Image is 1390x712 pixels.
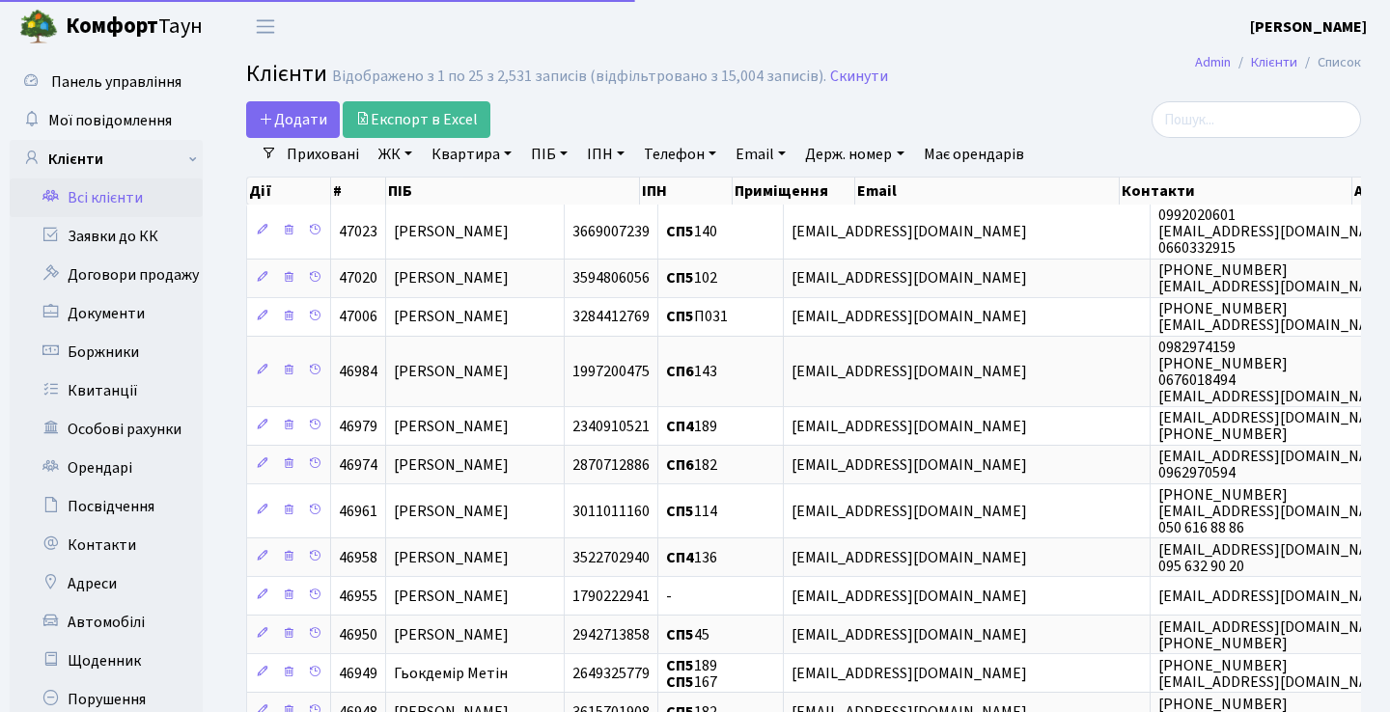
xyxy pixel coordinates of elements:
span: Панель управління [51,71,181,93]
span: [EMAIL_ADDRESS][DOMAIN_NAME] [792,268,1027,289]
th: Приміщення [733,178,855,205]
th: Email [855,178,1120,205]
span: [EMAIL_ADDRESS][DOMAIN_NAME] [792,416,1027,437]
span: 46950 [339,624,377,645]
span: [PERSON_NAME] [394,221,509,242]
a: Квартира [424,138,519,171]
th: Контакти [1120,178,1352,205]
span: 2870712886 [572,454,650,476]
span: 189 167 [666,655,717,693]
a: ЖК [371,138,420,171]
a: Документи [10,294,203,333]
a: Має орендарів [916,138,1032,171]
b: СП4 [666,416,694,437]
span: [EMAIL_ADDRESS][DOMAIN_NAME] [792,361,1027,382]
span: 2942713858 [572,624,650,645]
span: - [666,586,672,607]
span: 1997200475 [572,361,650,382]
b: СП4 [666,547,694,568]
span: 3669007239 [572,221,650,242]
span: 3594806056 [572,268,650,289]
span: 46974 [339,454,377,476]
a: Всі клієнти [10,178,203,217]
span: [PERSON_NAME] [394,547,509,568]
a: Клієнти [1251,52,1297,72]
span: [PERSON_NAME] [394,307,509,328]
a: Панель управління [10,63,203,101]
span: [PERSON_NAME] [394,624,509,645]
a: Мої повідомлення [10,101,203,140]
span: [PERSON_NAME] [394,268,509,289]
a: Автомобілі [10,603,203,642]
span: 46984 [339,361,377,382]
input: Пошук... [1152,101,1361,138]
b: СП5 [666,671,694,693]
span: 136 [666,547,717,568]
a: [PERSON_NAME] [1250,15,1367,39]
span: 46979 [339,416,377,437]
a: Адреси [10,564,203,603]
span: [EMAIL_ADDRESS][DOMAIN_NAME] [792,586,1027,607]
th: ІПН [640,178,734,205]
a: Квитанції [10,371,203,410]
span: [EMAIL_ADDRESS][DOMAIN_NAME] [792,501,1027,522]
b: СП5 [666,624,694,645]
button: Переключити навігацію [241,11,290,42]
a: Скинути [830,68,888,86]
a: Контакти [10,526,203,564]
span: Гьокдемір Метін [394,663,508,684]
span: [PERSON_NAME] [394,454,509,476]
th: ПІБ [386,178,640,205]
span: 46961 [339,501,377,522]
b: СП5 [666,307,694,328]
a: Держ. номер [797,138,911,171]
span: 3522702940 [572,547,650,568]
span: Мої повідомлення [48,110,172,131]
span: 3284412769 [572,307,650,328]
span: [PERSON_NAME] [394,361,509,382]
span: 2649325779 [572,663,650,684]
a: Телефон [636,138,724,171]
a: Заявки до КК [10,217,203,256]
b: Комфорт [66,11,158,41]
span: 102 [666,268,717,289]
span: [PERSON_NAME] [394,586,509,607]
span: Таун [66,11,203,43]
div: Відображено з 1 по 25 з 2,531 записів (відфільтровано з 15,004 записів). [332,68,826,86]
span: 2340910521 [572,416,650,437]
b: СП5 [666,221,694,242]
a: Приховані [279,138,367,171]
span: 189 [666,416,717,437]
span: 1790222941 [572,586,650,607]
a: Клієнти [10,140,203,178]
span: [PERSON_NAME] [394,501,509,522]
b: СП6 [666,454,694,476]
a: Посвідчення [10,487,203,526]
a: Admin [1195,52,1231,72]
th: Дії [247,178,331,205]
span: [EMAIL_ADDRESS][DOMAIN_NAME] [792,454,1027,476]
span: 143 [666,361,717,382]
span: [EMAIL_ADDRESS][DOMAIN_NAME] [792,547,1027,568]
span: 46958 [339,547,377,568]
span: [EMAIL_ADDRESS][DOMAIN_NAME] [792,221,1027,242]
b: [PERSON_NAME] [1250,16,1367,38]
span: [EMAIL_ADDRESS][DOMAIN_NAME] [792,307,1027,328]
span: Клієнти [246,57,327,91]
th: # [331,178,386,205]
span: [EMAIL_ADDRESS][DOMAIN_NAME] [792,624,1027,645]
span: 46949 [339,663,377,684]
span: П031 [666,307,728,328]
a: Договори продажу [10,256,203,294]
a: Особові рахунки [10,410,203,449]
span: 45 [666,624,709,645]
img: logo.png [19,8,58,46]
a: Боржники [10,333,203,371]
span: [EMAIL_ADDRESS][DOMAIN_NAME] [792,663,1027,684]
span: 140 [666,221,717,242]
li: Список [1297,52,1361,73]
span: 182 [666,454,717,476]
nav: breadcrumb [1166,42,1390,83]
a: ПІБ [523,138,575,171]
span: 3011011160 [572,501,650,522]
